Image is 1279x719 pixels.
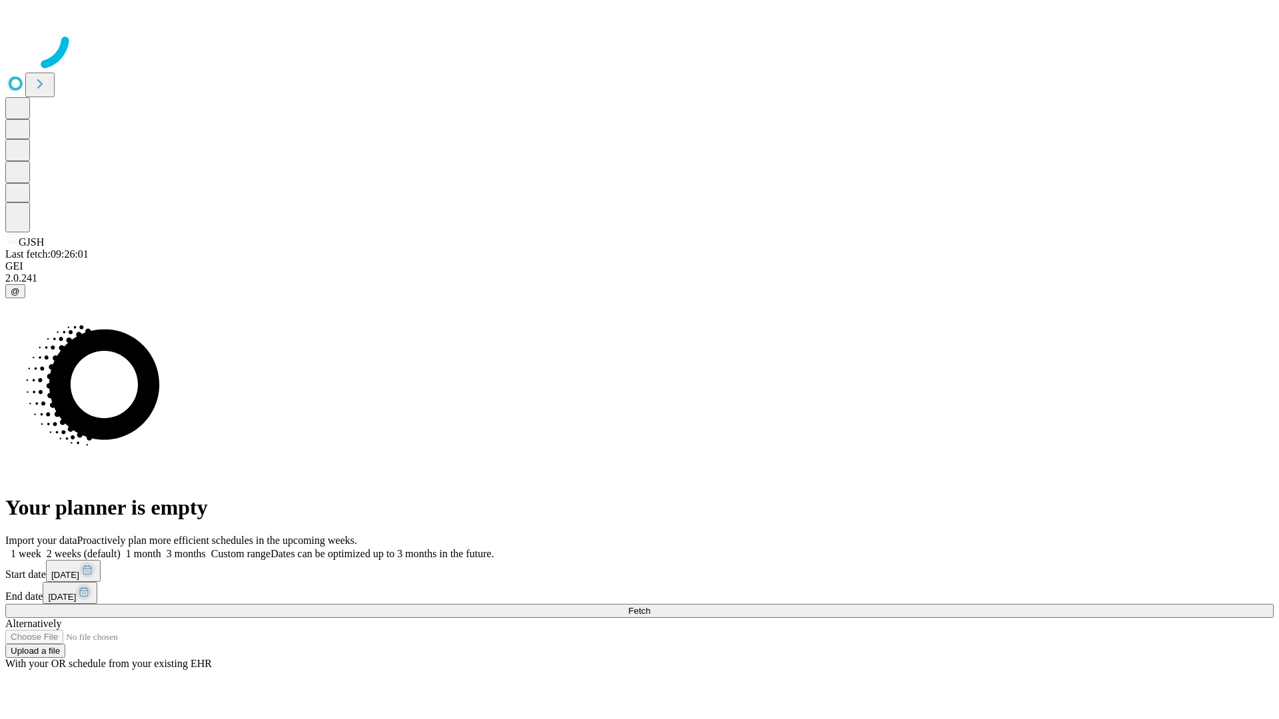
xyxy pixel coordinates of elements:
[51,570,79,580] span: [DATE]
[5,604,1274,618] button: Fetch
[5,582,1274,604] div: End date
[211,548,270,559] span: Custom range
[5,495,1274,520] h1: Your planner is empty
[5,272,1274,284] div: 2.0.241
[77,535,357,546] span: Proactively plan more efficient schedules in the upcoming weeks.
[5,248,89,260] span: Last fetch: 09:26:01
[628,606,650,616] span: Fetch
[5,560,1274,582] div: Start date
[19,236,44,248] span: GJSH
[43,582,97,604] button: [DATE]
[167,548,206,559] span: 3 months
[5,644,65,658] button: Upload a file
[48,592,76,602] span: [DATE]
[5,535,77,546] span: Import your data
[5,618,61,629] span: Alternatively
[11,286,20,296] span: @
[5,260,1274,272] div: GEI
[11,548,41,559] span: 1 week
[46,560,101,582] button: [DATE]
[5,284,25,298] button: @
[126,548,161,559] span: 1 month
[47,548,121,559] span: 2 weeks (default)
[270,548,494,559] span: Dates can be optimized up to 3 months in the future.
[5,658,212,669] span: With your OR schedule from your existing EHR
